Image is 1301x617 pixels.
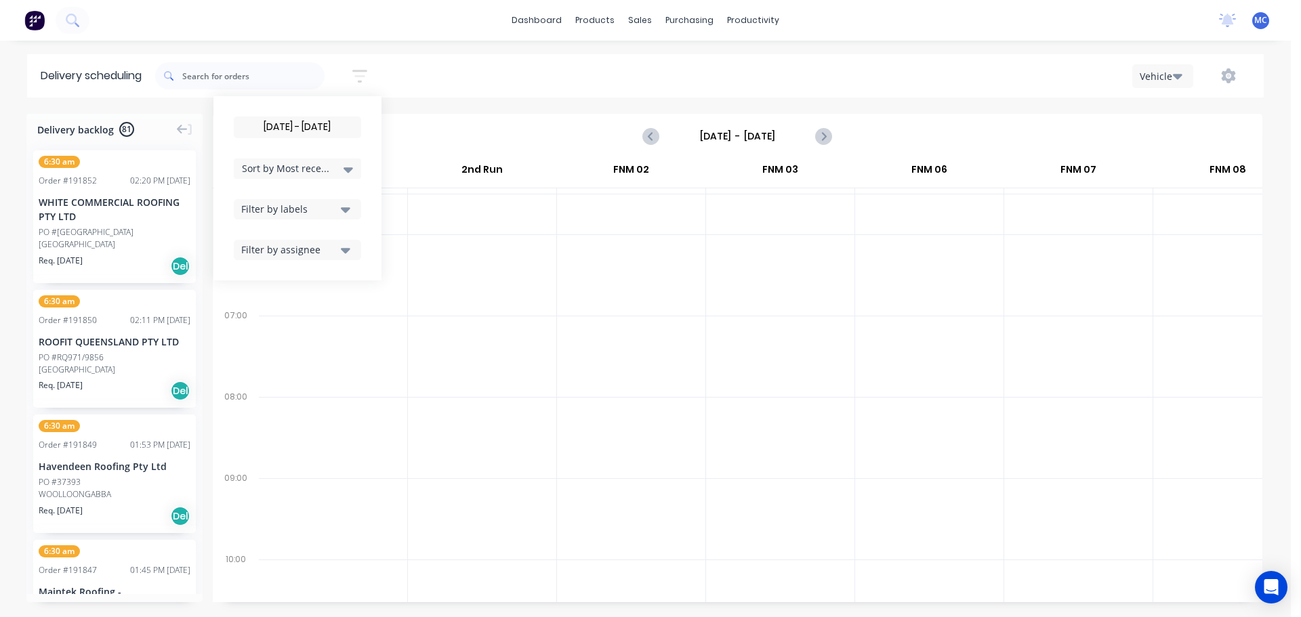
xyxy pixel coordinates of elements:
[1140,69,1179,83] div: Vehicle
[557,158,705,188] div: FNM 02
[27,54,155,98] div: Delivery scheduling
[39,584,190,613] div: Maintek Roofing - [PERSON_NAME]
[24,10,45,30] img: Factory
[182,62,325,89] input: Search for orders
[855,158,1004,188] div: FNM 06
[130,314,190,326] div: 02:11 PM [DATE]
[241,202,337,216] div: Filter by labels
[130,439,190,451] div: 01:53 PM [DATE]
[39,352,104,364] div: PO #RQ971/9856
[39,488,190,501] div: WOOLLOONGABBA
[621,10,659,30] div: sales
[234,199,361,219] button: Filter by labels
[39,476,81,488] div: PO #37393
[720,10,786,30] div: productivity
[213,389,259,470] div: 08:00
[569,10,621,30] div: products
[170,381,190,401] div: Del
[37,123,114,137] span: Delivery backlog
[119,122,134,137] span: 81
[130,175,190,187] div: 02:20 PM [DATE]
[39,505,83,517] span: Req. [DATE]
[39,439,97,451] div: Order # 191849
[1255,571,1287,603] div: Open Intercom Messenger
[213,307,259,389] div: 07:00
[234,240,361,260] button: Filter by assignee
[408,158,556,188] div: 2nd Run
[39,238,190,251] div: [GEOGRAPHIC_DATA]
[39,295,80,307] span: 6:30 am
[213,470,259,551] div: 09:00
[39,226,133,238] div: PO #[GEOGRAPHIC_DATA]
[130,564,190,576] div: 01:45 PM [DATE]
[39,379,83,391] span: Req. [DATE]
[170,506,190,526] div: Del
[1254,14,1267,26] span: MC
[39,545,80,557] span: 6:30 am
[505,10,569,30] a: dashboard
[39,195,190,224] div: WHITE COMMERCIAL ROOFING PTY LTD
[39,364,190,376] div: [GEOGRAPHIC_DATA]
[170,256,190,276] div: Del
[39,564,97,576] div: Order # 191847
[1004,158,1153,188] div: FNM 07
[706,158,854,188] div: FNM 03
[242,161,330,175] span: Sort by Most recent
[659,10,720,30] div: purchasing
[39,459,190,473] div: Havendeen Roofing Pty Ltd
[1132,64,1193,88] button: Vehicle
[39,335,190,349] div: ROOFIT QUEENSLAND PTY LTD
[39,420,80,432] span: 6:30 am
[39,314,97,326] div: Order # 191850
[39,175,97,187] div: Order # 191852
[39,255,83,267] span: Req. [DATE]
[234,117,360,137] input: Required Date
[39,156,80,168] span: 6:30 am
[241,242,337,257] div: Filter by assignee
